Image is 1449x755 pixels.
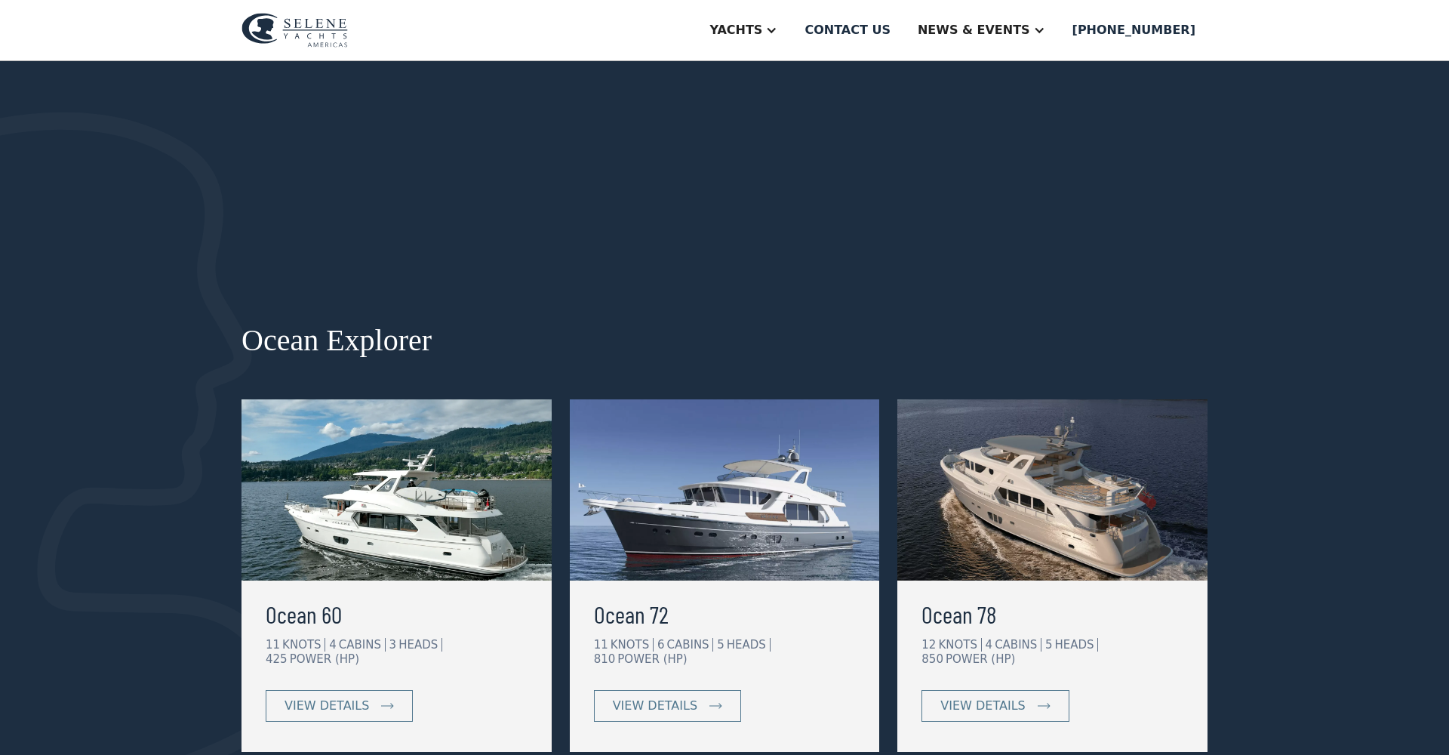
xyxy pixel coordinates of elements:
[804,21,891,39] div: Contact us
[611,638,654,652] div: KNOTS
[339,638,386,652] div: CABINS
[727,638,771,652] div: HEADS
[938,638,981,652] div: KNOTS
[381,703,394,709] img: icon
[946,652,1015,666] div: POWER (HP)
[666,638,713,652] div: CABINS
[709,21,762,39] div: Yachts
[921,638,936,652] div: 12
[940,697,1025,715] div: view details
[594,596,856,632] a: Ocean 72
[986,638,993,652] div: 4
[282,638,325,652] div: KNOTS
[1072,21,1195,39] div: [PHONE_NUMBER]
[921,596,1183,632] a: Ocean 78
[617,652,687,666] div: POWER (HP)
[613,697,697,715] div: view details
[290,652,359,666] div: POWER (HP)
[657,638,665,652] div: 6
[266,596,528,632] a: Ocean 60
[241,324,1207,357] h2: Ocean Explorer
[266,638,280,652] div: 11
[709,703,722,709] img: icon
[717,638,724,652] div: 5
[266,652,288,666] div: 425
[918,21,1030,39] div: News & EVENTS
[594,690,741,722] a: view details
[594,652,616,666] div: 810
[1045,638,1053,652] div: 5
[921,690,1069,722] a: view details
[285,697,369,715] div: view details
[921,652,943,666] div: 850
[266,690,413,722] a: view details
[398,638,442,652] div: HEADS
[995,638,1041,652] div: CABINS
[1038,703,1051,709] img: icon
[1054,638,1098,652] div: HEADS
[389,638,397,652] div: 3
[241,13,348,48] img: logo
[594,638,608,652] div: 11
[329,638,337,652] div: 4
